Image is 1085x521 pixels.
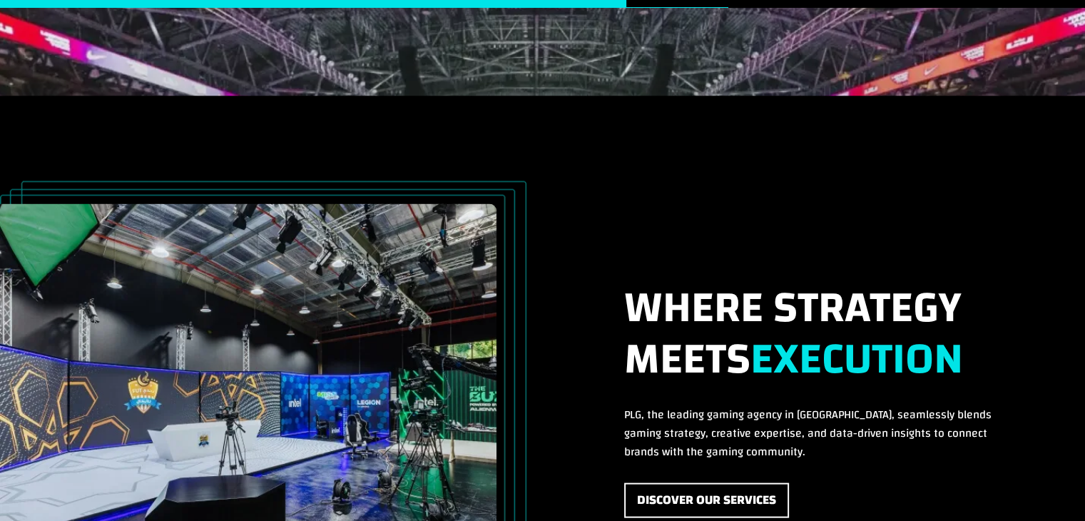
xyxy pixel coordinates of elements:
[624,283,1010,405] h2: Where Strategy Meets
[624,483,789,518] a: Discover Our Services
[750,318,963,400] strong: Execution
[1014,452,1085,521] iframe: Chat Widget
[624,405,1010,461] p: PLG, the leading gaming agency in [GEOGRAPHIC_DATA], seamlessly blends gaming strategy, creative ...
